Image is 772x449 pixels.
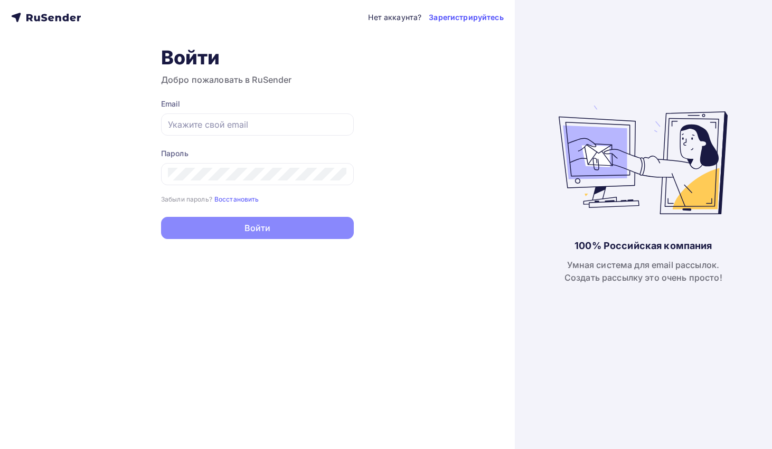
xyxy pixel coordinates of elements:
[575,240,712,252] div: 100% Российская компания
[161,99,354,109] div: Email
[368,12,421,23] div: Нет аккаунта?
[161,195,212,203] small: Забыли пароль?
[161,217,354,239] button: Войти
[161,148,354,159] div: Пароль
[564,259,722,284] div: Умная система для email рассылок. Создать рассылку это очень просто!
[161,73,354,86] h3: Добро пожаловать в RuSender
[168,118,347,131] input: Укажите свой email
[161,46,354,69] h1: Войти
[214,194,259,203] a: Восстановить
[214,195,259,203] small: Восстановить
[429,12,503,23] a: Зарегистрируйтесь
